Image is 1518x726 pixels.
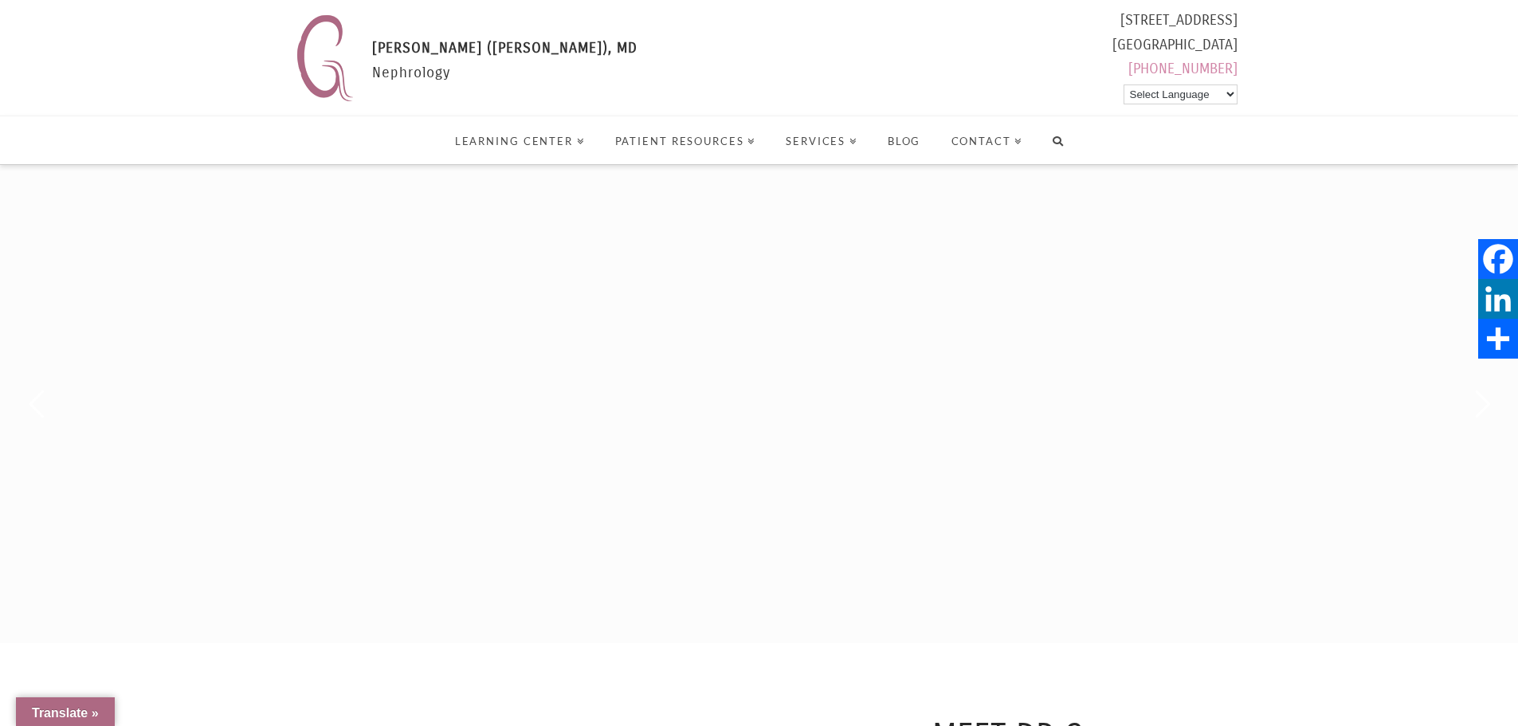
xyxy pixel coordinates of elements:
span: [PERSON_NAME] ([PERSON_NAME]), MD [372,39,637,57]
span: Patient Resources [615,136,755,147]
span: Translate » [32,706,99,720]
a: Services [770,116,872,164]
select: Language Translate Widget [1124,84,1238,104]
span: Contact [951,136,1023,147]
span: Blog [888,136,921,147]
div: [STREET_ADDRESS] [GEOGRAPHIC_DATA] [1112,8,1238,88]
a: Patient Resources [599,116,771,164]
a: Contact [936,116,1037,164]
a: Blog [872,116,936,164]
a: Learning Center [439,116,599,164]
a: Facebook [1478,239,1518,279]
img: Nephrology [289,8,360,108]
a: LinkedIn [1478,279,1518,319]
span: Services [786,136,857,147]
div: Nephrology [372,36,637,108]
span: Learning Center [455,136,585,147]
div: Powered by [1112,81,1238,108]
a: [PHONE_NUMBER] [1128,60,1238,77]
